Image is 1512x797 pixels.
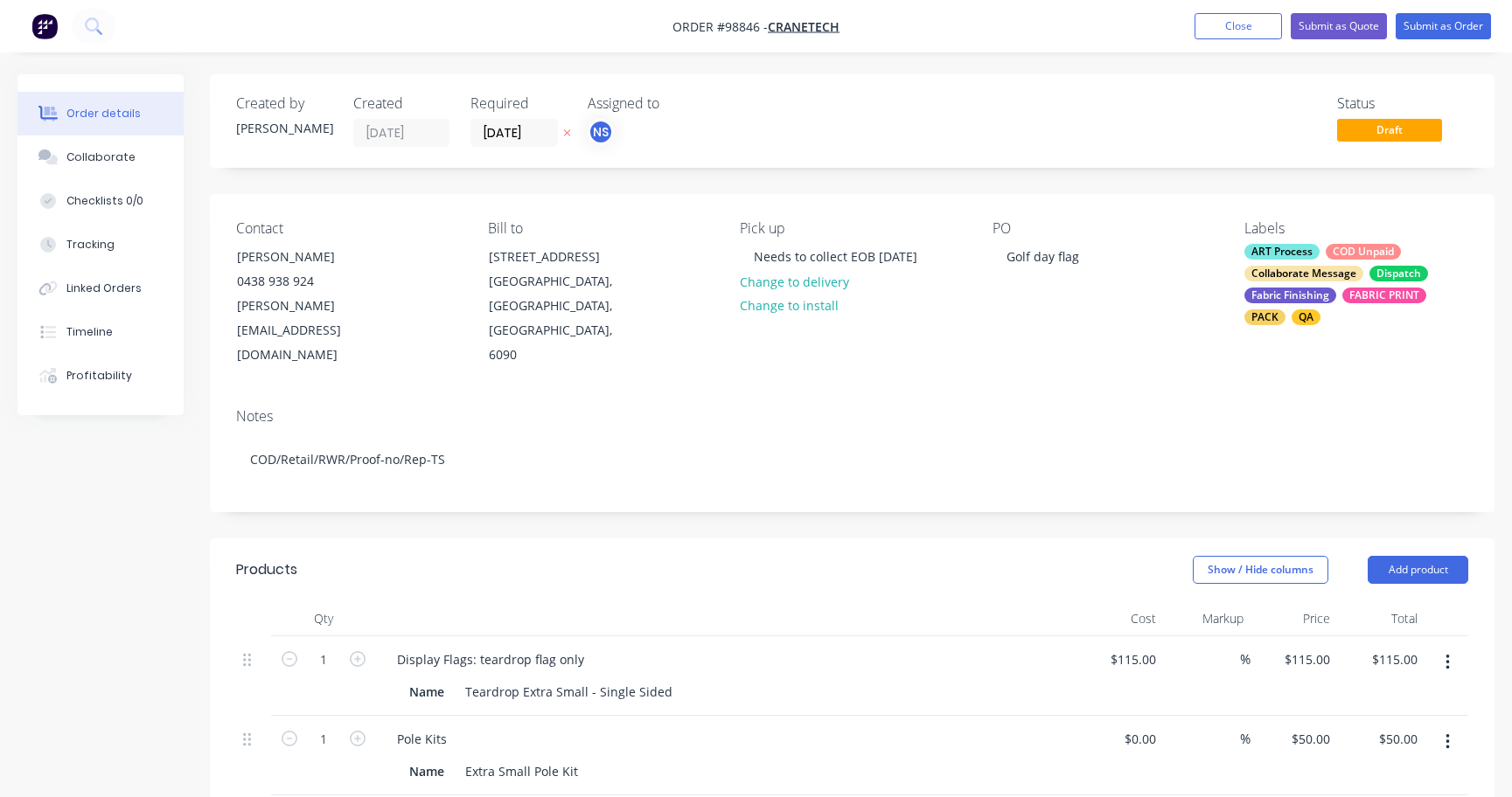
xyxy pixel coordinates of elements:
button: Checklists 0/0 [17,179,184,223]
div: Markup [1163,601,1251,636]
div: Created by [236,95,332,112]
div: Display Flags: teardrop flag only [383,647,598,672]
button: Add product [1368,556,1468,584]
button: Change to delivery [730,269,858,293]
div: Collaborate Message [1244,266,1363,281]
div: Collaborate [66,149,136,165]
div: Cost [1076,601,1163,636]
div: [STREET_ADDRESS] [489,245,634,269]
div: Dispatch [1369,266,1428,281]
div: COD Unpaid [1326,244,1401,260]
div: Linked Orders [66,281,142,296]
div: [GEOGRAPHIC_DATA], [GEOGRAPHIC_DATA], [GEOGRAPHIC_DATA], 6090 [489,269,634,367]
div: Pick up [740,220,964,237]
button: Timeline [17,310,184,354]
a: Cranetech [768,18,840,35]
div: Notes [236,408,1468,425]
div: FABRIC PRINT [1342,288,1426,303]
div: Required [470,95,567,112]
div: Qty [271,601,376,636]
div: Profitability [66,368,132,384]
span: % [1240,649,1251,669]
div: Needs to collect EOB [DATE] [740,244,931,269]
button: Submit as Quote [1291,13,1387,39]
div: [PERSON_NAME] [236,119,332,137]
button: Close [1195,13,1282,39]
span: Order #98846 - [672,18,768,35]
div: Name [402,679,451,704]
div: Assigned to [588,95,763,112]
button: NS [588,119,614,145]
div: Teardrop Extra Small - Single Sided [458,679,679,704]
div: PO [993,220,1216,237]
div: [PERSON_NAME] [237,245,382,269]
button: Collaborate [17,135,184,179]
div: [PERSON_NAME][EMAIL_ADDRESS][DOMAIN_NAME] [237,294,382,367]
button: Submit as Order [1396,13,1491,39]
div: [STREET_ADDRESS][GEOGRAPHIC_DATA], [GEOGRAPHIC_DATA], [GEOGRAPHIC_DATA], 6090 [474,244,649,368]
div: Labels [1244,220,1468,237]
div: Timeline [66,324,113,340]
div: COD/Retail/RWR/Proof-no/Rep-TS [236,433,1468,486]
button: Show / Hide columns [1193,556,1328,584]
div: [PERSON_NAME]0438 938 924[PERSON_NAME][EMAIL_ADDRESS][DOMAIN_NAME] [222,244,397,368]
div: 0438 938 924 [237,269,382,294]
button: Order details [17,92,184,135]
div: Price [1251,601,1338,636]
div: Tracking [66,237,115,253]
div: Fabric Finishing [1244,288,1336,303]
span: % [1240,729,1251,749]
div: Name [402,759,451,784]
button: Linked Orders [17,267,184,310]
button: Tracking [17,223,184,267]
div: Contact [236,220,460,237]
div: Bill to [488,220,712,237]
img: Factory [31,13,58,39]
div: Golf day flag [993,244,1093,269]
div: Total [1337,601,1425,636]
div: QA [1292,309,1320,325]
div: Order details [66,106,141,121]
div: ART Process [1244,244,1320,260]
div: Pole Kits [383,726,461,752]
div: Checklists 0/0 [66,193,143,209]
div: Status [1337,95,1468,112]
button: Change to install [730,294,847,317]
div: Created [353,95,449,112]
div: PACK [1244,309,1286,325]
span: Draft [1337,119,1442,141]
div: Extra Small Pole Kit [458,759,585,784]
button: Profitability [17,354,184,398]
div: Products [236,559,297,580]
